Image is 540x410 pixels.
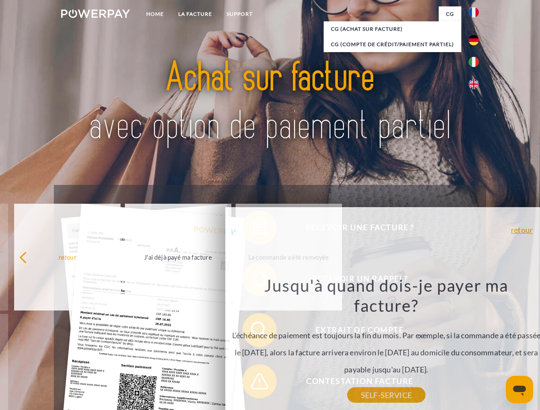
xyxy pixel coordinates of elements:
[347,387,425,403] a: SELF-SERVICE
[19,251,115,263] div: retour
[139,6,171,22] a: Home
[324,37,461,52] a: CG (Compte de crédit/paiement partiel)
[439,6,461,22] a: CG
[130,251,226,263] div: J'ai déjà payé ma facture
[82,41,458,164] img: title-powerpay_fr.svg
[511,226,533,234] a: retour
[171,6,219,22] a: LA FACTURE
[469,57,479,67] img: it
[61,9,130,18] img: logo-powerpay-white.svg
[324,21,461,37] a: CG (achat sur facture)
[219,6,260,22] a: Support
[469,79,479,89] img: en
[469,7,479,18] img: fr
[506,376,533,403] iframe: Bouton de lancement de la fenêtre de messagerie
[469,35,479,45] img: de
